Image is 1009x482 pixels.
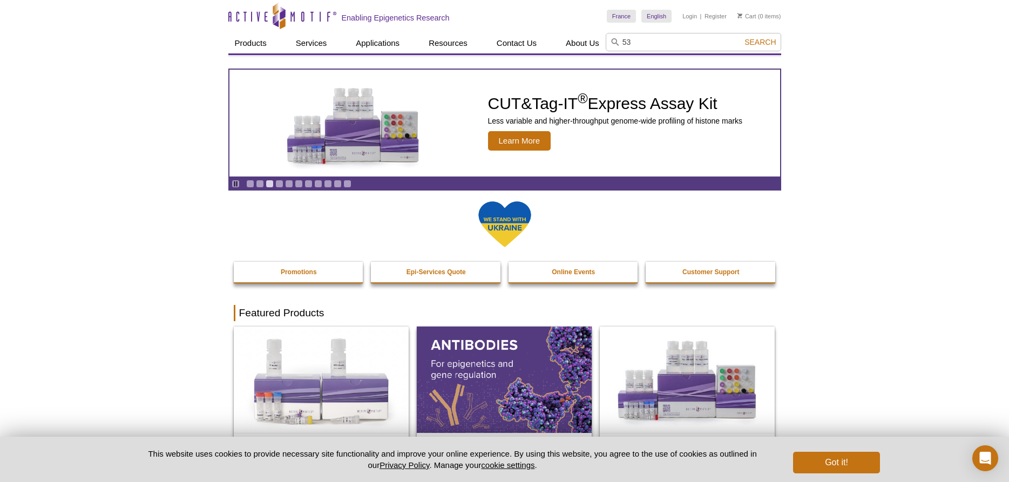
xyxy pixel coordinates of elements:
h2: Enabling Epigenetics Research [342,13,450,23]
a: Login [682,12,697,20]
img: DNA Library Prep Kit for Illumina [234,327,409,432]
img: CUT&Tag-IT Express Assay Kit [264,64,442,182]
strong: Promotions [281,268,317,276]
a: Go to slide 2 [256,180,264,188]
img: We Stand With Ukraine [478,200,532,248]
a: Cart [737,12,756,20]
a: Epi-Services Quote [371,262,502,282]
a: Applications [349,33,406,53]
button: cookie settings [481,460,534,470]
a: Online Events [509,262,639,282]
a: Privacy Policy [380,460,429,470]
h2: Featured Products [234,305,776,321]
h2: CUT&Tag-IT Express Assay Kit [488,96,743,112]
a: Go to slide 11 [343,180,351,188]
img: All Antibodies [417,327,592,432]
a: Go to slide 10 [334,180,342,188]
a: Go to slide 5 [285,180,293,188]
a: Go to slide 6 [295,180,303,188]
a: Go to slide 7 [304,180,313,188]
li: | [700,10,702,23]
a: Go to slide 4 [275,180,283,188]
input: Keyword, Cat. No. [606,33,781,51]
h2: Antibodies [422,436,586,452]
a: About Us [559,33,606,53]
a: Go to slide 3 [266,180,274,188]
img: Your Cart [737,13,742,18]
li: (0 items) [737,10,781,23]
img: CUT&Tag-IT® Express Assay Kit [600,327,775,432]
a: Products [228,33,273,53]
a: Go to slide 8 [314,180,322,188]
button: Search [741,37,779,47]
sup: ® [578,91,587,106]
strong: Customer Support [682,268,739,276]
h2: DNA Library Prep Kit for Illumina [239,436,403,452]
a: Go to slide 1 [246,180,254,188]
span: Learn More [488,131,551,151]
a: CUT&Tag-IT Express Assay Kit CUT&Tag-IT®Express Assay Kit Less variable and higher-throughput gen... [229,70,780,176]
div: Open Intercom Messenger [972,445,998,471]
a: Go to slide 9 [324,180,332,188]
a: Toggle autoplay [232,180,240,188]
article: CUT&Tag-IT Express Assay Kit [229,70,780,176]
span: Search [744,38,776,46]
h2: CUT&Tag-IT Express Assay Kit [605,436,769,452]
a: Promotions [234,262,364,282]
strong: Online Events [552,268,595,276]
p: Less variable and higher-throughput genome-wide profiling of histone marks [488,116,743,126]
a: English [641,10,672,23]
a: Services [289,33,334,53]
a: Register [705,12,727,20]
strong: Epi-Services Quote [407,268,466,276]
a: France [607,10,636,23]
a: Resources [422,33,474,53]
a: Contact Us [490,33,543,53]
a: Customer Support [646,262,776,282]
button: Got it! [793,452,879,473]
p: This website uses cookies to provide necessary site functionality and improve your online experie... [130,448,776,471]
